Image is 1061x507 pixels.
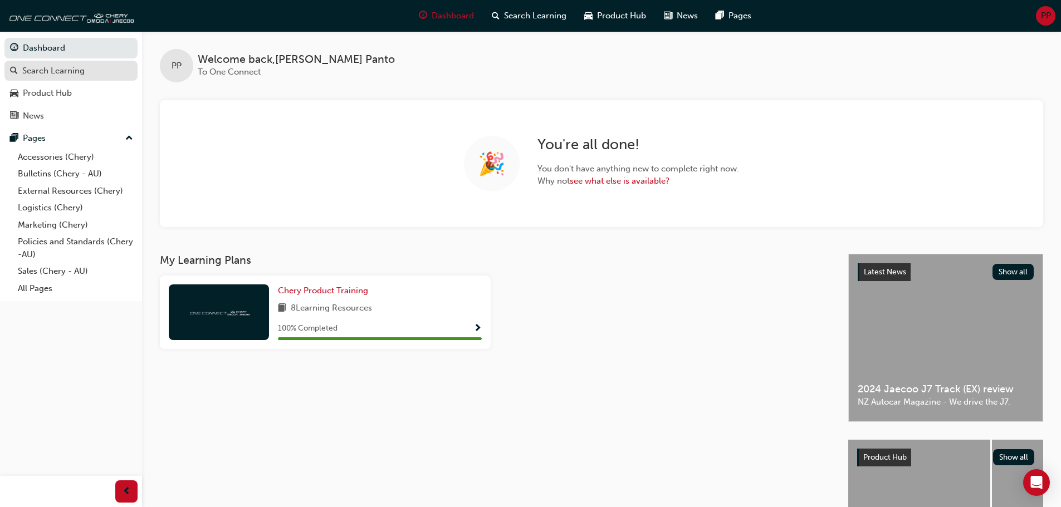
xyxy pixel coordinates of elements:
[23,132,46,145] div: Pages
[278,302,286,316] span: book-icon
[473,324,482,334] span: Show Progress
[291,302,372,316] span: 8 Learning Resources
[584,9,593,23] span: car-icon
[4,128,138,149] button: Pages
[1023,469,1050,496] div: Open Intercom Messenger
[504,9,566,22] span: Search Learning
[13,183,138,200] a: External Resources (Chery)
[992,264,1034,280] button: Show all
[13,216,138,234] a: Marketing (Chery)
[10,43,18,53] span: guage-icon
[432,9,474,22] span: Dashboard
[4,83,138,104] a: Product Hub
[4,38,138,58] a: Dashboard
[863,452,907,462] span: Product Hub
[419,9,427,23] span: guage-icon
[864,267,906,277] span: Latest News
[473,322,482,336] button: Show Progress
[10,111,18,121] span: news-icon
[10,134,18,144] span: pages-icon
[664,9,672,23] span: news-icon
[677,9,698,22] span: News
[597,9,646,22] span: Product Hub
[857,449,1034,466] a: Product HubShow all
[483,4,575,27] a: search-iconSearch Learning
[172,60,182,72] span: PP
[410,4,483,27] a: guage-iconDashboard
[188,307,250,317] img: oneconnect
[13,263,138,280] a: Sales (Chery - AU)
[6,4,134,27] img: oneconnect
[125,131,133,146] span: up-icon
[478,157,506,170] span: 🎉
[4,61,138,81] a: Search Learning
[1041,9,1051,22] span: PP
[10,66,18,76] span: search-icon
[198,67,261,77] span: To One Connect
[13,149,138,166] a: Accessories (Chery)
[993,449,1035,465] button: Show all
[10,88,18,99] span: car-icon
[858,263,1034,281] a: Latest NewsShow all
[707,4,760,27] a: pages-iconPages
[278,284,373,297] a: Chery Product Training
[492,9,500,23] span: search-icon
[13,165,138,183] a: Bulletins (Chery - AU)
[278,322,338,335] span: 100 % Completed
[537,136,739,154] h2: You ' re all done!
[537,175,739,188] span: Why not
[848,254,1043,422] a: Latest NewsShow all2024 Jaecoo J7 Track (EX) reviewNZ Autocar Magazine - We drive the J7.
[13,233,138,263] a: Policies and Standards (Chery -AU)
[537,163,739,175] span: You don ' t have anything new to complete right now.
[23,87,72,100] div: Product Hub
[23,110,44,122] div: News
[4,106,138,126] a: News
[160,254,830,267] h3: My Learning Plans
[1036,6,1055,26] button: PP
[22,65,85,77] div: Search Learning
[728,9,751,22] span: Pages
[858,396,1034,408] span: NZ Autocar Magazine - We drive the J7.
[13,199,138,216] a: Logistics (Chery)
[4,36,138,128] button: DashboardSearch LearningProduct HubNews
[716,9,724,23] span: pages-icon
[123,485,131,499] span: prev-icon
[858,383,1034,396] span: 2024 Jaecoo J7 Track (EX) review
[655,4,707,27] a: news-iconNews
[570,176,669,186] a: see what else is available?
[575,4,655,27] a: car-iconProduct Hub
[198,53,395,66] span: Welcome back , [PERSON_NAME] Panto
[13,280,138,297] a: All Pages
[278,286,368,296] span: Chery Product Training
